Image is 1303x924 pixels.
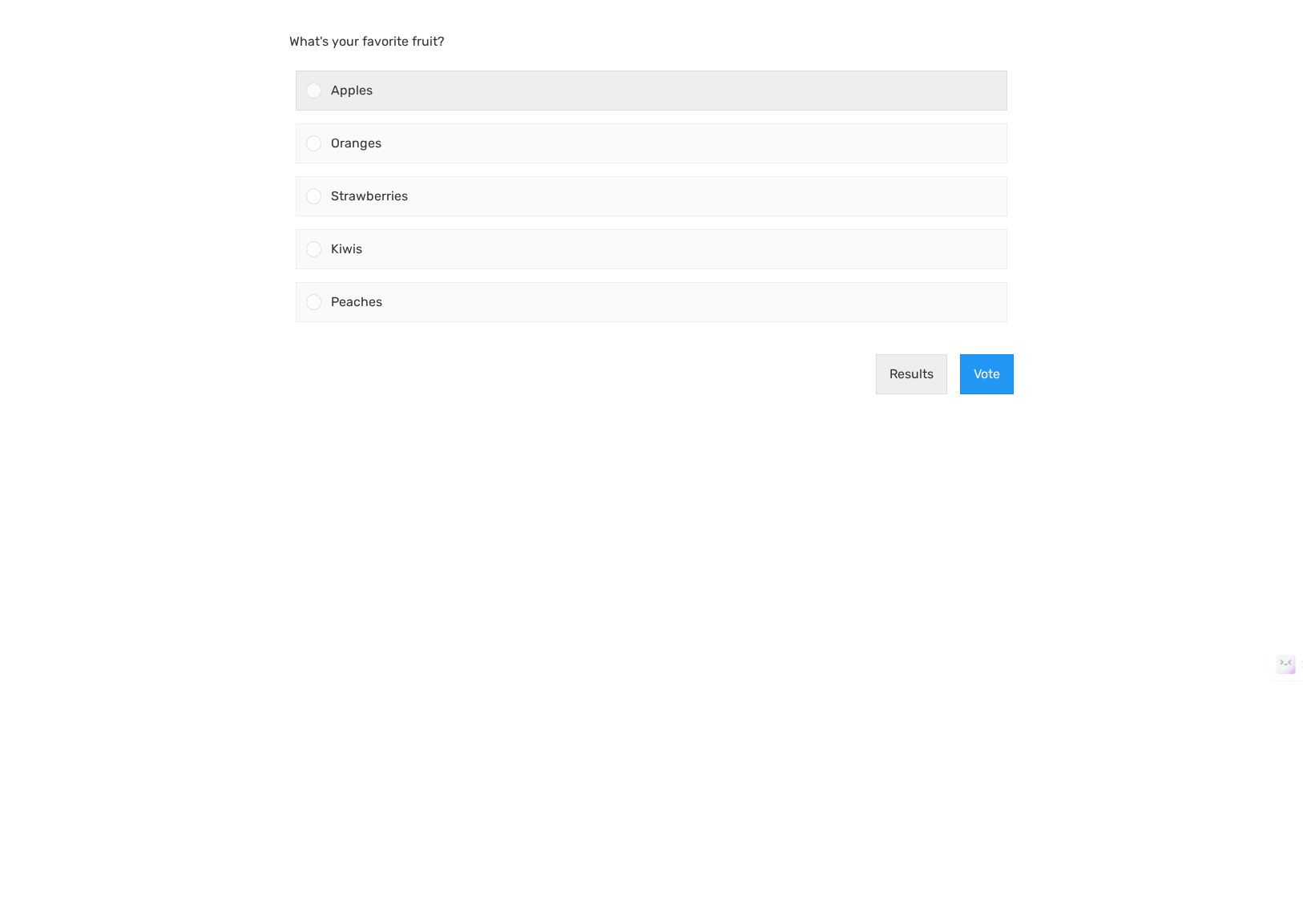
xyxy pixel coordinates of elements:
span: Kiwis [331,241,362,256]
button: Results [876,354,947,394]
span: Apples [331,83,373,98]
button: Vote [960,354,1014,394]
span: Strawberries [331,188,408,204]
span: Peaches [331,294,382,309]
p: What's your favorite fruit? [289,32,1014,51]
span: Oranges [331,135,381,151]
